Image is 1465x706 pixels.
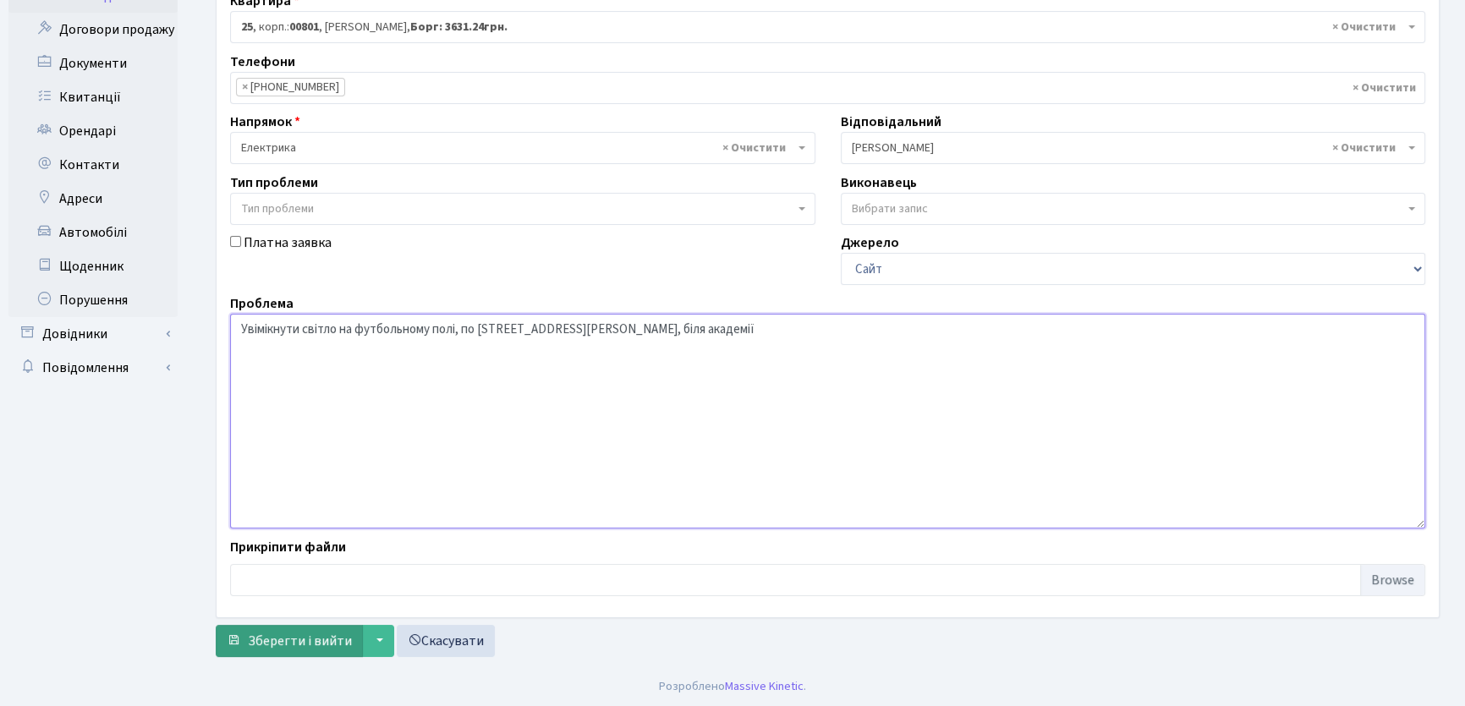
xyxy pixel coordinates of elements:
span: <b>25</b>, корп.: <b>00801</b>, Петрушевець Сергій Юрійович, <b>Борг: 3631.24грн.</b> [241,19,1404,36]
a: Адреси [8,182,178,216]
a: Скасувати [397,625,495,657]
span: <b>25</b>, корп.: <b>00801</b>, Петрушевець Сергій Юрійович, <b>Борг: 3631.24грн.</b> [230,11,1425,43]
span: Зберегти і вийти [248,632,352,650]
label: Напрямок [230,112,300,132]
label: Прикріпити файли [230,537,346,557]
span: Тип проблеми [241,200,314,217]
button: Зберегти і вийти [216,625,363,657]
a: Договори продажу [8,13,178,47]
a: Довідники [8,317,178,351]
span: Корчун А. А. [852,140,1405,156]
a: Повідомлення [8,351,178,385]
label: Телефони [230,52,295,72]
li: +380936438683 [236,78,345,96]
a: Квитанції [8,80,178,114]
a: Автомобілі [8,216,178,249]
span: Корчун А. А. [841,132,1426,164]
span: Видалити всі елементи [722,140,786,156]
b: 25 [241,19,253,36]
span: Видалити всі елементи [1332,140,1396,156]
span: Вибрати запис [852,200,928,217]
b: Борг: 3631.24грн. [410,19,508,36]
b: 00801 [289,19,319,36]
label: Проблема [230,293,294,314]
span: Видалити всі елементи [1353,79,1416,96]
span: × [242,79,248,96]
a: Порушення [8,283,178,317]
span: Електрика [230,132,815,164]
label: Відповідальний [841,112,941,132]
label: Джерело [841,233,899,253]
label: Тип проблеми [230,172,318,193]
label: Платна заявка [244,233,332,253]
a: Орендарі [8,114,178,148]
label: Виконавець [841,172,917,193]
a: Документи [8,47,178,80]
a: Контакти [8,148,178,182]
span: Електрика [241,140,794,156]
a: Щоденник [8,249,178,283]
a: Massive Kinetic [725,677,804,695]
span: Видалити всі елементи [1332,19,1396,36]
div: Розроблено . [659,677,806,696]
